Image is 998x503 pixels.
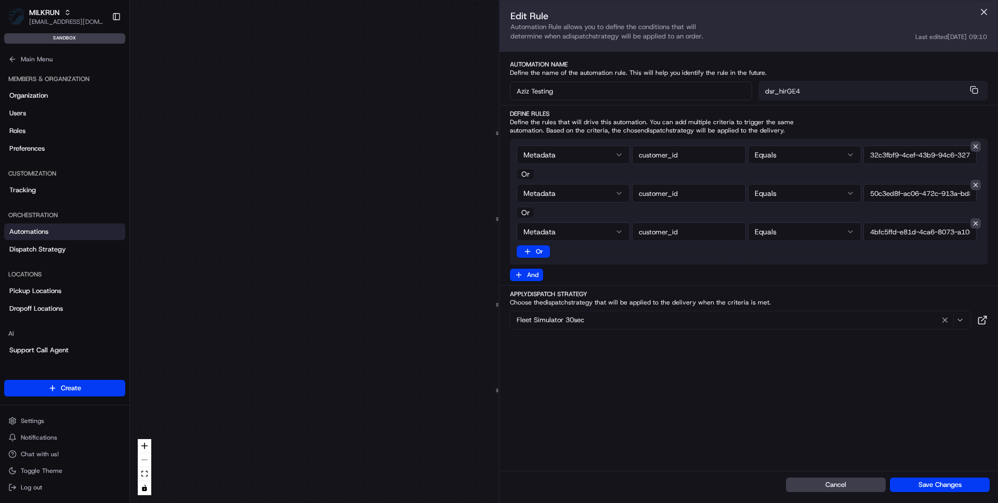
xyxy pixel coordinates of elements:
span: Log out [21,483,42,492]
a: 💻API Documentation [84,228,171,247]
a: Support Call Agent [4,342,125,359]
button: toggle interactivity [138,481,151,495]
div: 📗 [10,233,19,242]
button: Toggle Theme [4,464,125,478]
span: Create [61,383,81,393]
button: Save Changes [890,478,990,492]
div: Start new chat [47,99,170,110]
button: Notifications [4,430,125,445]
a: Preferences [4,140,125,157]
button: zoom in [138,439,151,453]
span: Dispatch Strategy [9,245,66,254]
img: MILKRUN [8,8,25,25]
span: [PERSON_NAME] [32,161,84,169]
a: 📗Knowledge Base [6,228,84,247]
input: Value [863,222,977,241]
label: Automation Name [510,60,988,69]
span: [DATE] [92,161,113,169]
span: Organization [9,91,48,100]
div: Members & Organization [4,71,125,87]
div: sandbox [4,33,125,44]
label: Define Rules [510,110,988,118]
p: Welcome 👋 [10,42,189,58]
a: Tracking [4,182,125,198]
span: Dropoff Locations [9,304,63,313]
span: • [86,189,90,197]
button: Chat with us! [4,447,125,461]
a: Organization [4,87,125,104]
a: Powered byPylon [73,257,126,266]
img: 2790269178180_0ac78f153ef27d6c0503_72.jpg [22,99,41,118]
img: 1736555255976-a54dd68f-1ca7-489b-9aae-adbdc363a1c4 [10,99,29,118]
div: Orchestration [4,207,125,223]
input: Clear [27,67,172,78]
a: Automations [4,223,125,240]
span: Automations [9,227,48,236]
span: [DATE] [92,189,113,197]
span: Preferences [9,144,45,153]
span: Users [9,109,26,118]
span: • [86,161,90,169]
input: Value [863,184,977,203]
img: Jerry Shen [10,179,27,196]
span: Pickup Locations [9,286,61,296]
input: Value [863,145,977,164]
span: [PERSON_NAME] [32,189,84,197]
span: Knowledge Base [21,232,80,243]
button: Settings [4,414,125,428]
img: Nash [10,10,31,31]
span: Fleet Simulator 30sec [517,315,584,325]
div: Last edited [DATE] 09:10 [915,33,987,41]
span: Pylon [103,258,126,266]
input: Key [632,222,745,241]
img: Mark Latham [10,151,27,173]
img: 1736555255976-a54dd68f-1ca7-489b-9aae-adbdc363a1c4 [21,190,29,198]
a: Roles [4,123,125,139]
input: Key [632,184,745,203]
div: 💻 [88,233,96,242]
button: Create [4,380,125,396]
span: Define the rules that will drive this automation. You can add multiple criteria to trigger the sa... [510,118,796,135]
label: Apply Dispatch Strategy [510,290,988,298]
a: Dropoff Locations [4,300,125,317]
button: Start new chat [177,102,189,115]
span: Tracking [9,186,36,195]
input: Key [632,145,745,164]
span: Main Menu [21,55,52,63]
button: And [510,269,543,281]
div: Past conversations [10,135,70,143]
h2: Edit Rule [510,11,777,21]
button: fit view [138,467,151,481]
button: See all [161,133,189,145]
a: Users [4,105,125,122]
span: API Documentation [98,232,167,243]
button: [EMAIL_ADDRESS][DOMAIN_NAME] [29,18,103,26]
span: Choose the dispatch strategy that will be applied to the delivery when the criteria is met. [510,298,796,307]
button: MILKRUN [29,7,60,18]
a: Dispatch Strategy [4,241,125,258]
span: Toggle Theme [21,467,62,475]
span: Chat with us! [21,450,59,458]
div: Customization [4,165,125,182]
p: Automation Rule allows you to define the conditions that will determine when a dispatch strategy ... [510,22,777,41]
div: Locations [4,266,125,283]
span: Notifications [21,433,57,442]
span: Settings [21,417,44,425]
span: Define the name of the automation rule. This will help you identify the rule in the future. [510,69,796,77]
button: MILKRUNMILKRUN[EMAIL_ADDRESS][DOMAIN_NAME] [4,4,108,29]
div: Or [517,207,534,218]
button: Main Menu [4,52,125,67]
button: Fleet Simulator 30sec [510,311,971,329]
button: Log out [4,480,125,495]
div: AI [4,325,125,342]
img: 1736555255976-a54dd68f-1ca7-489b-9aae-adbdc363a1c4 [21,162,29,170]
div: Or [517,168,534,180]
button: Cancel [786,478,886,492]
span: Roles [9,126,25,136]
button: Or [517,245,550,258]
span: Support Call Agent [9,346,69,355]
div: We're available if you need us! [47,110,143,118]
a: Pickup Locations [4,283,125,299]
